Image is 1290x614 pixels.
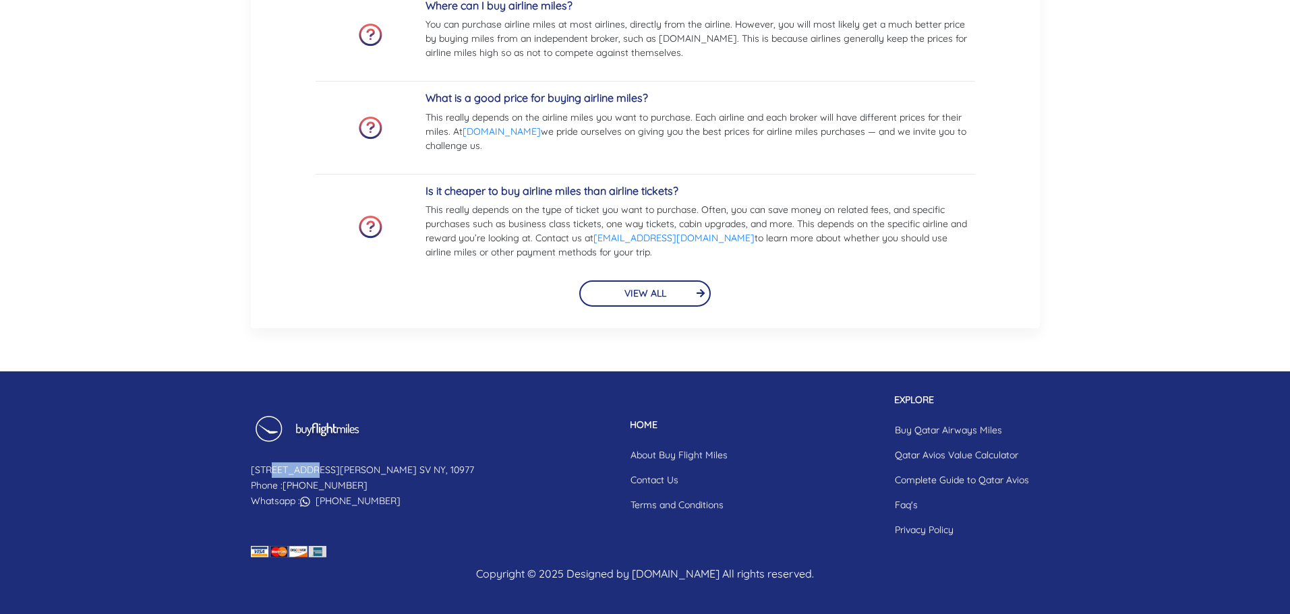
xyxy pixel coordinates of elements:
a: Buy Qatar Airways Miles [884,418,1040,443]
p: This really depends on the type of ticket you want to purchase. Often, you can save money on rela... [426,203,975,259]
a: [EMAIL_ADDRESS][DOMAIN_NAME] [593,232,755,244]
img: credit card icon [251,546,326,557]
img: faq-icon.png [359,216,382,239]
a: Qatar Avios Value Calculator [884,443,1040,468]
h5: Is it cheaper to buy airline miles than airline tickets? [426,185,975,197]
a: [DOMAIN_NAME] [463,125,541,137]
a: [PHONE_NUMBER] [316,495,401,507]
p: This really depends on the airline miles you want to purchase. Each airline and each broker will ... [426,111,975,153]
a: Complete Guide to Qatar Avios [884,468,1040,493]
a: Faq's [884,493,1040,518]
img: Buy Flight Miles Footer Logo [251,415,362,452]
p: [STREET_ADDRESS][PERSON_NAME] SV NY, 10977 Phone : Whatsapp : [251,462,474,509]
img: faq-icon.png [359,117,382,140]
a: Contact Us [620,468,738,493]
p: You can purchase airline miles at most airlines, directly from the airline. However, you will mos... [426,18,975,60]
button: VIEW ALL [579,280,711,307]
a: About Buy Flight Miles [620,443,738,468]
a: VIEW ALL [579,286,711,299]
img: faq-icon.png [359,24,382,47]
a: Terms and Conditions [620,493,738,518]
p: EXPLORE [884,393,1040,407]
a: Privacy Policy [884,518,1040,543]
h5: What is a good price for buying airline miles? [426,92,975,104]
p: HOME [620,418,738,432]
img: whatsapp icon [300,497,310,507]
a: [PHONE_NUMBER] [283,479,368,491]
